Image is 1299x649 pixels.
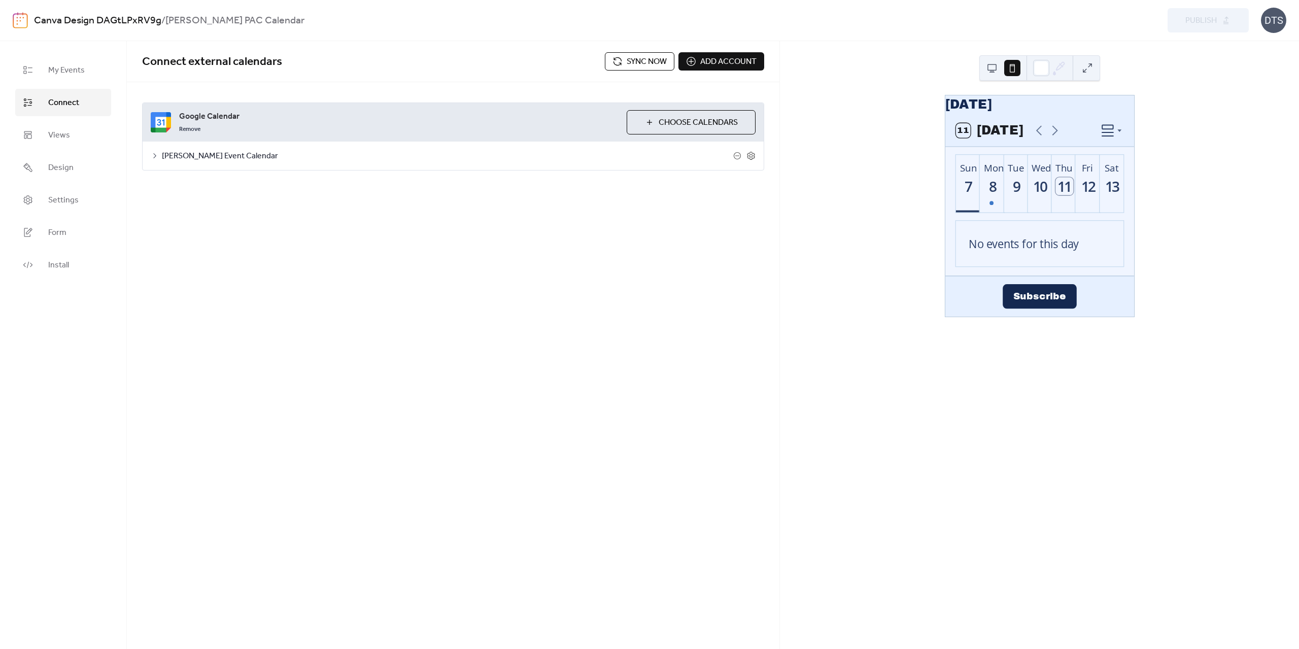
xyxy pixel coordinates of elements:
div: Fri [1079,161,1096,174]
span: Connect [48,97,79,109]
div: 13 [1103,177,1121,195]
button: Sun7 [955,155,979,212]
span: Google Calendar [179,111,619,123]
button: Subscribe [1003,284,1077,309]
span: Design [48,162,74,174]
div: DTS [1261,8,1286,33]
span: [PERSON_NAME] Event Calendar [162,150,733,162]
span: Remove [179,125,200,133]
span: Form [48,227,66,239]
div: 12 [1079,177,1097,195]
div: [DATE] [945,95,1134,114]
div: 10 [1032,177,1049,195]
span: Choose Calendars [659,117,738,129]
div: Mon [983,161,1000,174]
button: Tue9 [1004,155,1028,212]
button: Choose Calendars [627,110,756,134]
button: Wed10 [1028,155,1051,212]
a: Canva Design DAGtLPxRV9g [34,11,161,30]
span: Install [48,259,69,271]
b: / [161,11,165,30]
span: Settings [48,194,79,207]
a: Form [15,219,111,246]
button: Sat13 [1099,155,1123,212]
b: [PERSON_NAME] PAC Calendar [165,11,304,30]
img: logo [13,12,28,28]
span: Views [48,129,70,142]
span: Connect external calendars [142,51,282,73]
div: 8 [983,177,1001,195]
div: Tue [1008,161,1024,174]
span: My Events [48,64,85,77]
button: Sync now [605,52,674,71]
a: Connect [15,89,111,116]
div: 11 [1055,177,1073,195]
a: Settings [15,186,111,214]
div: 7 [960,177,977,195]
a: My Events [15,56,111,84]
div: 9 [1008,177,1025,195]
span: Add account [700,56,757,68]
div: Sat [1103,161,1119,174]
div: Wed [1032,161,1048,174]
a: Design [15,154,111,181]
button: Fri12 [1075,155,1099,212]
button: Add account [678,52,764,71]
button: Mon8 [980,155,1004,212]
img: google [151,112,171,132]
span: Sync now [627,56,667,68]
button: Thu11 [1051,155,1075,212]
button: 11[DATE] [951,120,1027,141]
div: Sun [960,161,976,174]
a: Views [15,121,111,149]
div: Thu [1055,161,1072,174]
a: Install [15,251,111,279]
div: No events for this day [958,227,1121,260]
